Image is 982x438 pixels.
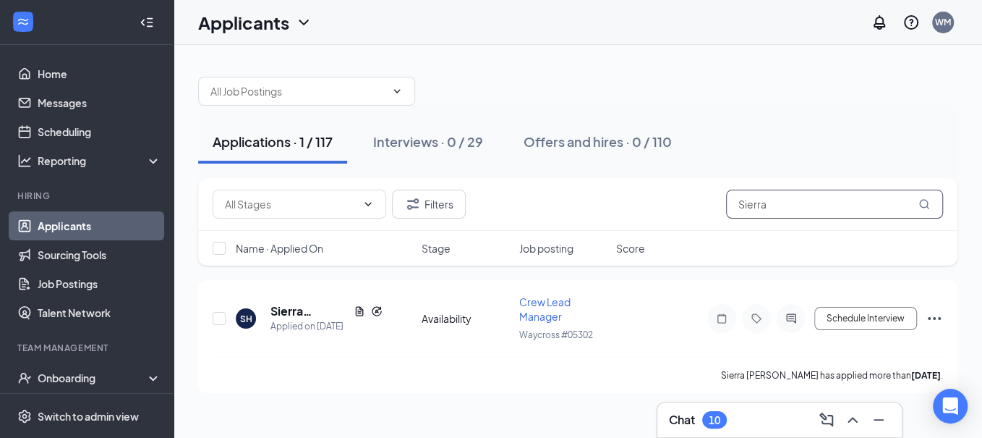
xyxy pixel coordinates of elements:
[38,153,162,168] div: Reporting
[270,319,383,334] div: Applied on [DATE]
[519,329,593,340] span: Waycross #05302
[17,409,32,424] svg: Settings
[391,85,403,97] svg: ChevronDown
[295,14,312,31] svg: ChevronDown
[918,198,930,210] svg: MagnifyingGlass
[362,198,374,210] svg: ChevronDown
[935,16,951,28] div: WM
[225,196,356,212] input: All Stages
[814,307,917,330] button: Schedule Interview
[38,298,161,327] a: Talent Network
[16,14,30,29] svg: WorkstreamLogo
[902,14,920,31] svg: QuestionInfo
[669,412,695,428] h3: Chat
[519,241,573,256] span: Job posting
[17,190,158,202] div: Hiring
[748,313,765,324] svg: Tag
[519,295,571,323] span: Crew Lead Manager
[210,83,385,99] input: All Job Postings
[38,269,161,298] a: Job Postings
[616,241,645,256] span: Score
[17,371,32,385] svg: UserCheck
[867,408,890,431] button: Minimize
[270,303,348,319] h5: Sierra [PERSON_NAME]
[38,211,161,240] a: Applicants
[354,306,365,317] svg: Document
[911,370,941,381] b: [DATE]
[198,10,289,35] h1: Applicants
[38,409,139,424] div: Switch to admin view
[17,342,158,354] div: Team Management
[236,241,323,256] span: Name · Applied On
[422,241,451,256] span: Stage
[524,132,672,151] div: Offers and hires · 0 / 110
[213,132,333,151] div: Applications · 1 / 117
[841,408,864,431] button: ChevronUp
[373,132,483,151] div: Interviews · 0 / 29
[815,408,838,431] button: ComposeMessage
[140,15,154,30] svg: Collapse
[38,117,161,146] a: Scheduling
[709,414,720,426] div: 10
[38,59,161,88] a: Home
[240,313,252,325] div: SH
[933,389,968,424] div: Open Intercom Messenger
[38,88,161,117] a: Messages
[871,14,888,31] svg: Notifications
[926,310,943,327] svg: Ellipses
[404,195,422,213] svg: Filter
[721,369,943,382] p: Sierra [PERSON_NAME] has applied more than .
[38,371,149,385] div: Onboarding
[17,153,32,168] svg: Analysis
[818,411,835,429] svg: ComposeMessage
[844,411,861,429] svg: ChevronUp
[422,311,511,326] div: Availability
[726,190,943,219] input: Search in applications
[371,306,383,317] svg: Reapply
[38,240,161,269] a: Sourcing Tools
[392,190,466,219] button: Filter Filters
[870,411,887,429] svg: Minimize
[782,313,800,324] svg: ActiveChat
[713,313,730,324] svg: Note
